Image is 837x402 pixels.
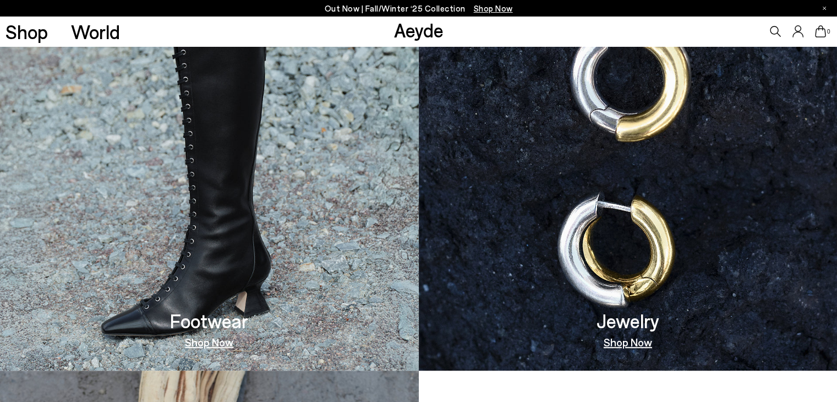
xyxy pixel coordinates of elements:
[325,2,513,15] p: Out Now | Fall/Winter ‘25 Collection
[826,29,831,35] span: 0
[815,25,826,37] a: 0
[185,336,233,347] a: Shop Now
[597,311,659,330] h3: Jewelry
[604,336,652,347] a: Shop Now
[6,22,48,41] a: Shop
[394,18,444,41] a: Aeyde
[474,3,513,13] span: Navigate to /collections/new-in
[170,311,248,330] h3: Footwear
[71,22,120,41] a: World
